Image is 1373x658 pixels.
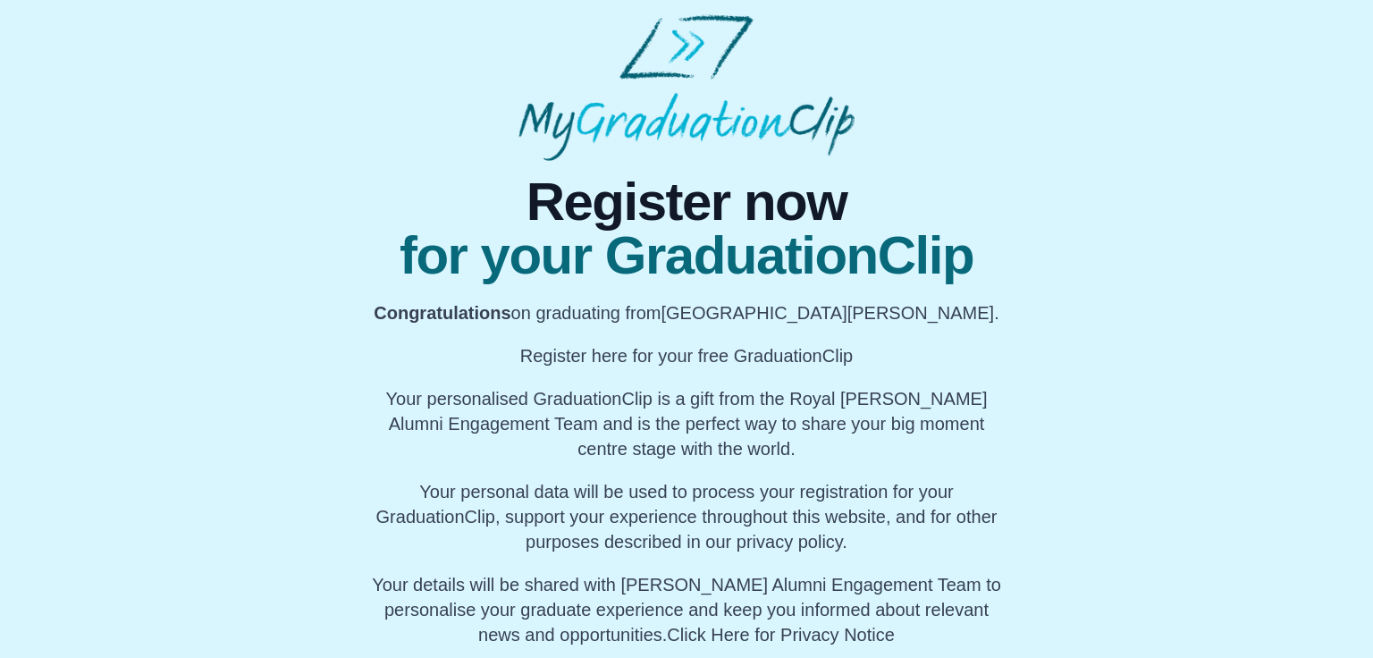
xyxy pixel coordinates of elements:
a: Click Here for Privacy Notice [667,625,895,645]
span: for your GraduationClip [365,229,1008,283]
span: Register now [365,175,1008,229]
p: on graduating from [GEOGRAPHIC_DATA][PERSON_NAME]. [365,300,1008,325]
b: Congratulations [374,303,510,323]
p: Your personalised GraduationClip is a gift from the Royal [PERSON_NAME] Alumni Engagement Team an... [365,386,1008,461]
img: MyGraduationClip [518,14,855,161]
p: Register here for your free GraduationClip [365,343,1008,368]
span: Your details will be shared with [PERSON_NAME] Alumni Engagement Team to personalise your graduat... [372,575,1001,645]
p: Your personal data will be used to process your registration for your GraduationClip, support you... [365,479,1008,554]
